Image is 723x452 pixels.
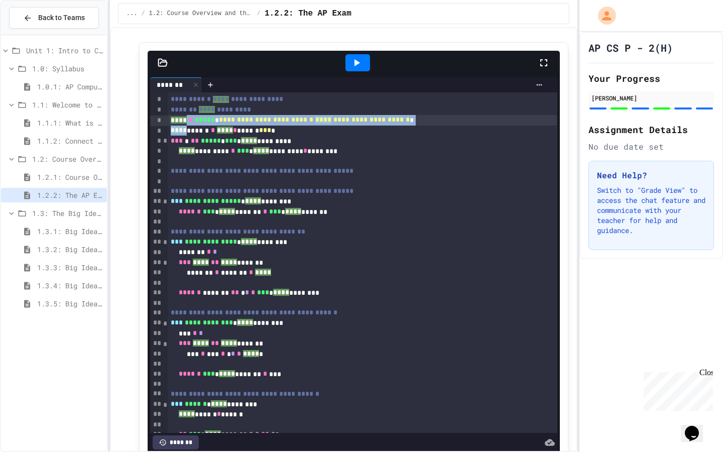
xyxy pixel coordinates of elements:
[32,208,103,218] span: 1.3: The Big Ideas
[597,185,705,236] p: Switch to "Grade View" to access the chat feature and communicate with your teacher for help and ...
[141,10,145,18] span: /
[37,226,103,237] span: 1.3.1: Big Idea 1 - Creative Development
[591,93,711,102] div: [PERSON_NAME]
[37,262,103,273] span: 1.3.3: Big Idea 3 - Algorithms and Programming
[37,172,103,182] span: 1.2.1: Course Overview
[4,4,69,64] div: Chat with us now!Close
[587,4,619,27] div: My Account
[588,41,673,55] h1: AP CS P - 2(H)
[37,280,103,291] span: 1.3.4: Big Idea 4 - Computing Systems and Networks
[640,368,713,411] iframe: chat widget
[588,71,714,85] h2: Your Progress
[37,298,103,309] span: 1.3.5: Big Idea 5 - Impact of Computing
[32,63,103,74] span: 1.0: Syllabus
[37,190,103,200] span: 1.2.2: The AP Exam
[597,169,705,181] h3: Need Help?
[149,10,253,18] span: 1.2: Course Overview and the AP Exam
[38,13,85,23] span: Back to Teams
[32,99,103,110] span: 1.1: Welcome to Computer Science
[588,141,714,153] div: No due date set
[9,7,99,29] button: Back to Teams
[37,136,103,146] span: 1.1.2: Connect with Your World
[588,123,714,137] h2: Assignment Details
[37,81,103,92] span: 1.0.1: AP Computer Science Principles in Python Course Syllabus
[26,45,103,56] span: Unit 1: Intro to Computer Science
[127,10,138,18] span: ...
[265,8,351,20] span: 1.2.2: The AP Exam
[37,244,103,255] span: 1.3.2: Big Idea 2 - Data
[37,118,103,128] span: 1.1.1: What is Computer Science?
[32,154,103,164] span: 1.2: Course Overview and the AP Exam
[257,10,261,18] span: /
[681,412,713,442] iframe: chat widget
